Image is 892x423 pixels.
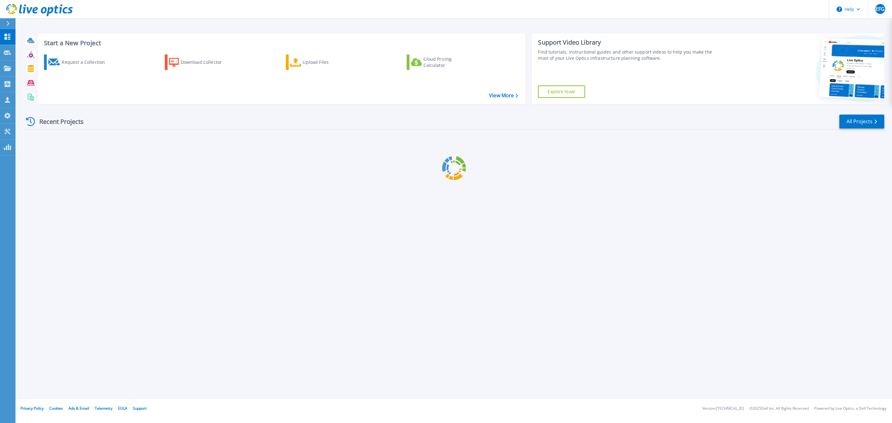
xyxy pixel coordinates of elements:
[133,406,146,411] a: Support
[24,114,92,129] div: Recent Projects
[839,115,884,129] a: All Projects
[181,56,230,68] div: Download Collector
[68,406,89,411] a: Ads & Email
[165,55,234,70] a: Download Collector
[118,406,127,411] a: EULA
[814,407,886,411] li: Powered by Live Optics, a Dell Technology
[750,407,809,411] li: © 2025 Dell Inc. All Rights Reserved
[538,85,585,98] a: Explore Now!
[44,40,518,46] h3: Start a New Project
[95,406,112,411] a: Telemetry
[20,406,44,411] a: Privacy Policy
[423,56,473,68] div: Cloud Pricing Calculator
[538,38,721,46] div: Support Video Library
[286,55,355,70] a: Upload Files
[538,49,721,61] div: Find tutorials, instructional guides and other support videos to help you make the most of your L...
[407,55,476,70] a: Cloud Pricing Calculator
[49,406,63,411] a: Cookies
[489,93,518,98] a: View More
[876,7,885,11] span: EFG
[62,56,111,68] div: Request a Collection
[303,56,352,68] div: Upload Files
[702,407,744,411] li: Version: [TECHNICAL_ID]
[44,55,113,70] a: Request a Collection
